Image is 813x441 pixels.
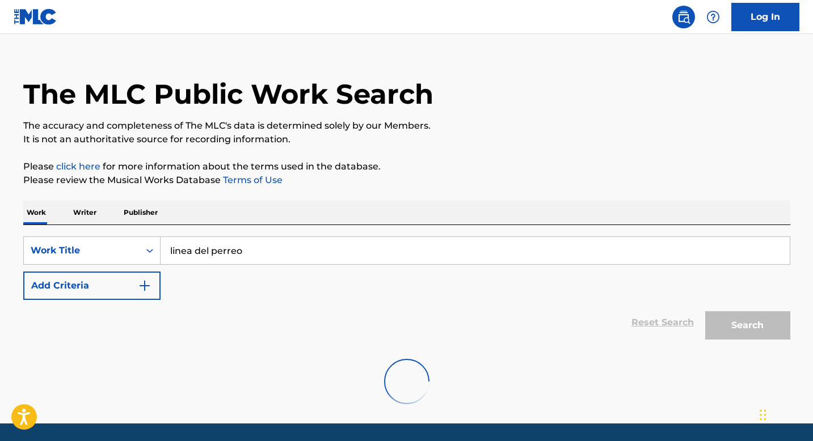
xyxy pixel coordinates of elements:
a: click here [56,161,100,172]
p: Writer [70,201,100,224]
img: 9d2ae6d4665cec9f34b9.svg [138,279,151,292]
a: Log In [731,3,799,31]
div: Work Title [31,244,133,257]
img: search [677,10,690,24]
img: MLC Logo [14,9,57,25]
a: Terms of Use [221,175,283,185]
h1: The MLC Public Work Search [23,77,433,111]
iframe: Chat Widget [756,387,813,441]
p: It is not an authoritative source for recording information. [23,133,790,146]
div: Arrastrar [760,398,766,432]
p: Publisher [120,201,161,224]
p: Please for more information about the terms used in the database. [23,160,790,173]
p: Work [23,201,49,224]
div: Widget de chat [756,387,813,441]
div: Help [702,6,724,28]
img: help [706,10,720,24]
p: The accuracy and completeness of The MLC's data is determined solely by our Members. [23,119,790,133]
p: Please review the Musical Works Database [23,173,790,187]
img: preloader [375,350,438,413]
form: Search Form [23,236,790,345]
button: Add Criteria [23,272,161,300]
a: Public Search [672,6,695,28]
